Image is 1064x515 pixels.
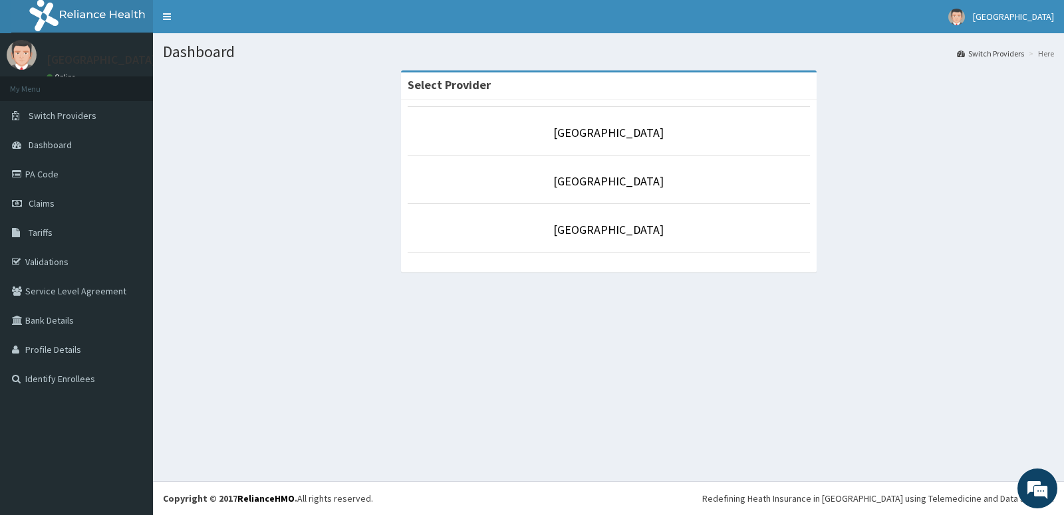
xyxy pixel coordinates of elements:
strong: Copyright © 2017 . [163,492,297,504]
a: [GEOGRAPHIC_DATA] [553,222,664,237]
a: RelianceHMO [237,492,295,504]
strong: Select Provider [408,77,491,92]
span: Claims [29,197,55,209]
p: [GEOGRAPHIC_DATA] [47,54,156,66]
span: Tariffs [29,227,53,239]
div: Redefining Heath Insurance in [GEOGRAPHIC_DATA] using Telemedicine and Data Science! [702,492,1054,505]
span: Switch Providers [29,110,96,122]
a: Switch Providers [957,48,1024,59]
span: Dashboard [29,139,72,151]
span: [GEOGRAPHIC_DATA] [973,11,1054,23]
footer: All rights reserved. [153,481,1064,515]
a: Online [47,72,78,82]
a: [GEOGRAPHIC_DATA] [553,125,664,140]
img: User Image [7,40,37,70]
a: [GEOGRAPHIC_DATA] [553,173,664,189]
img: User Image [948,9,965,25]
li: Here [1025,48,1054,59]
h1: Dashboard [163,43,1054,60]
